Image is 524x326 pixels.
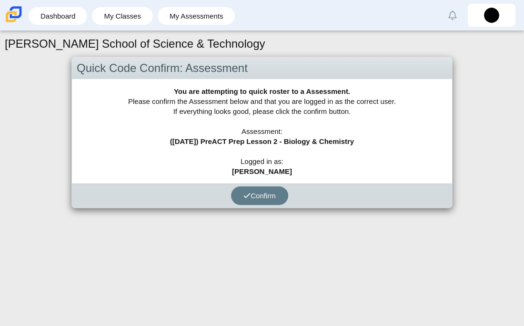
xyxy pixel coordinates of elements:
h1: [PERSON_NAME] School of Science & Technology [5,36,265,52]
a: olbin.alvarez.d3vp2D [468,4,515,27]
a: Carmen School of Science & Technology [4,18,24,26]
a: My Classes [97,7,148,25]
span: Confirm [243,192,276,200]
a: Dashboard [33,7,82,25]
div: Please confirm the Assessment below and that you are logged in as the correct user. If everything... [72,79,452,183]
b: ([DATE]) PreACT Prep Lesson 2 - Biology & Chemistry [170,137,354,145]
b: [PERSON_NAME] [232,167,292,175]
button: Confirm [231,186,288,205]
img: olbin.alvarez.d3vp2D [484,8,499,23]
img: Carmen School of Science & Technology [4,4,24,24]
a: Alerts [442,5,463,26]
b: You are attempting to quick roster to a Assessment. [174,87,350,95]
div: Quick Code Confirm: Assessment [72,57,452,80]
a: My Assessments [162,7,231,25]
